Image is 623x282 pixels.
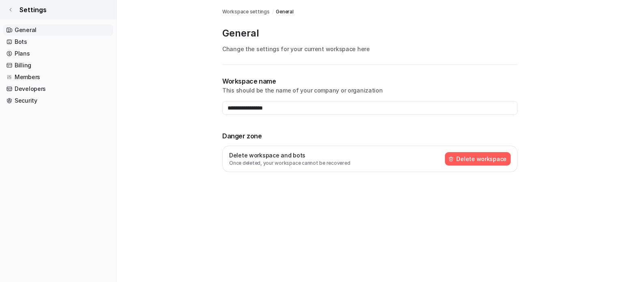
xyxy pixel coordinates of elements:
a: Members [3,71,113,83]
span: / [272,8,274,15]
p: General [222,27,518,40]
a: Plans [3,48,113,59]
a: Security [3,95,113,106]
a: General [276,8,293,15]
p: Once deleted, your workspace cannot be recovered [229,159,350,167]
a: Workspace settings [222,8,270,15]
p: Workspace name [222,76,518,86]
a: Billing [3,60,113,71]
span: Settings [19,5,47,15]
p: Change the settings for your current workspace here [222,45,518,53]
p: Danger zone [222,131,518,141]
a: General [3,24,113,36]
a: Bots [3,36,113,47]
p: This should be the name of your company or organization [222,86,518,95]
button: Delete workspace [445,152,511,166]
a: Developers [3,83,113,95]
p: Delete workspace and bots [229,151,350,159]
